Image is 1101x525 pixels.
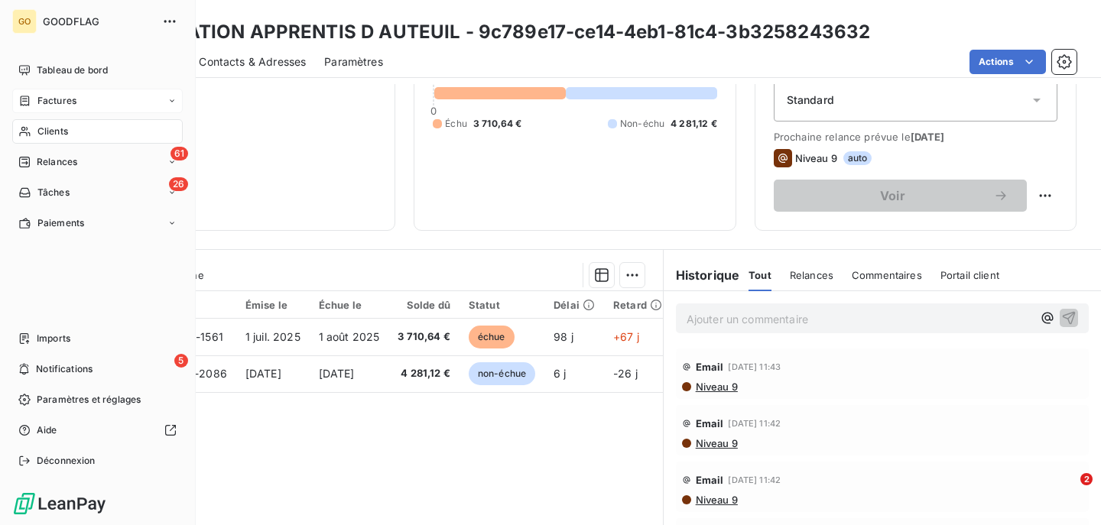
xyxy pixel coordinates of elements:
[554,367,566,380] span: 6 j
[694,381,738,393] span: Niveau 9
[792,190,993,202] span: Voir
[37,393,141,407] span: Paramètres et réglages
[696,361,724,373] span: Email
[245,367,281,380] span: [DATE]
[728,475,781,484] span: [DATE] 11:42
[1080,473,1093,485] span: 2
[12,418,183,442] a: Aide
[671,117,717,131] span: 4 281,12 €
[37,332,70,345] span: Imports
[843,151,872,165] span: auto
[473,117,522,131] span: 3 710,64 €
[430,105,437,117] span: 0
[37,454,96,468] span: Déconnexion
[554,299,595,311] div: Délai
[664,266,740,284] h6: Historique
[554,330,573,343] span: 98 j
[790,269,833,281] span: Relances
[795,152,837,164] span: Niveau 9
[37,125,68,138] span: Clients
[245,299,300,311] div: Émise le
[852,269,922,281] span: Commentaires
[319,330,380,343] span: 1 août 2025
[12,491,107,516] img: Logo LeanPay
[694,437,738,449] span: Niveau 9
[398,299,450,311] div: Solde dû
[445,117,467,131] span: Échu
[37,186,70,199] span: Tâches
[613,299,662,311] div: Retard
[324,54,383,70] span: Paramètres
[171,147,188,160] span: 61
[37,216,84,230] span: Paiements
[620,117,664,131] span: Non-échu
[43,15,153,28] span: GOODFLAG
[774,131,1057,143] span: Prochaine relance prévue le
[469,326,515,348] span: échue
[135,18,870,46] h3: FONDATION APPRENTIS D AUTEUIL - 9c789e17-ce14-4eb1-81c4-3b3258243632
[169,177,188,191] span: 26
[969,50,1046,74] button: Actions
[728,362,781,371] span: [DATE] 11:43
[36,362,93,376] span: Notifications
[940,269,999,281] span: Portail client
[37,423,57,437] span: Aide
[749,269,771,281] span: Tout
[37,63,108,77] span: Tableau de bord
[469,362,535,385] span: non-échue
[174,354,188,368] span: 5
[613,367,638,380] span: -26 j
[12,9,37,34] div: GO
[787,92,834,108] span: Standard
[398,329,450,345] span: 3 710,64 €
[37,94,76,108] span: Factures
[613,330,639,343] span: +67 j
[694,494,738,506] span: Niveau 9
[696,417,724,429] span: Email
[245,330,300,343] span: 1 juil. 2025
[398,366,450,381] span: 4 281,12 €
[728,419,781,428] span: [DATE] 11:42
[37,155,77,169] span: Relances
[469,299,535,311] div: Statut
[911,131,945,143] span: [DATE]
[774,180,1027,212] button: Voir
[696,474,724,486] span: Email
[319,367,355,380] span: [DATE]
[319,299,380,311] div: Échue le
[1049,473,1086,510] iframe: Intercom live chat
[199,54,306,70] span: Contacts & Adresses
